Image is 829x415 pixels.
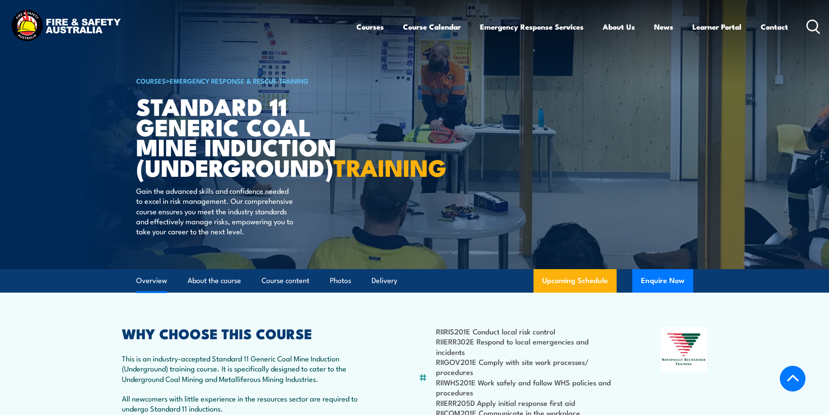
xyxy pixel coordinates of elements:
p: Gain the advanced skills and confidence needed to excel in risk management. Our comprehensive cou... [136,186,295,236]
a: COURSES [136,76,166,85]
p: All newcomers with little experience in the resources sector are required to undergo Standard 11 ... [122,393,376,414]
a: News [654,15,673,38]
li: RIIGOV201E Comply with site work processes/ procedures [436,357,618,377]
a: Photos [330,269,351,292]
li: RIIERR302E Respond to local emergencies and incidents [436,336,618,357]
a: Upcoming Schedule [534,269,617,293]
a: Overview [136,269,167,292]
a: Learner Portal [692,15,742,38]
img: Nationally Recognised Training logo. [661,327,708,371]
a: Emergency Response & Rescue Training [170,76,309,85]
a: Delivery [372,269,397,292]
a: Emergency Response Services [480,15,584,38]
a: About Us [603,15,635,38]
h6: > [136,75,351,86]
strong: TRAINING [333,148,446,185]
li: RIIRIS201E Conduct local risk control [436,326,618,336]
button: Enquire Now [632,269,693,293]
li: RIIWHS201E Work safely and follow WHS policies and procedures [436,377,618,398]
p: This is an industry-accepted Standard 11 Generic Coal Mine Induction (Underground) training cours... [122,353,376,384]
a: Course Calendar [403,15,461,38]
a: Courses [356,15,384,38]
h2: WHY CHOOSE THIS COURSE [122,327,376,339]
a: Course content [262,269,309,292]
a: Contact [761,15,788,38]
li: RIIERR205D Apply initial response first aid [436,398,618,408]
a: About the course [188,269,241,292]
h1: Standard 11 Generic Coal Mine Induction (Underground) [136,96,351,177]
